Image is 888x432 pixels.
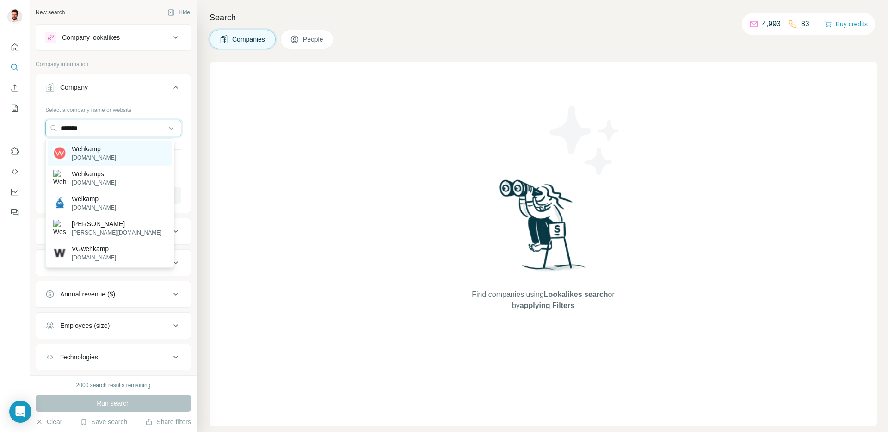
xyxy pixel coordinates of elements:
div: 2000 search results remaining [76,381,151,389]
span: Find companies using or by [469,289,617,311]
button: My lists [7,100,22,117]
p: [DOMAIN_NAME] [72,204,116,212]
img: Weikamp [53,197,66,210]
img: Avatar [7,9,22,24]
button: Use Surfe on LinkedIn [7,143,22,160]
img: Wehkamp [53,147,66,160]
span: Companies [232,35,266,44]
img: Surfe Illustration - Stars [543,99,627,182]
p: VGwehkamp [72,244,116,253]
p: Weikamp [72,194,116,204]
button: Technologies [36,346,191,368]
p: Wehkamps [72,169,116,179]
p: [PERSON_NAME][DOMAIN_NAME] [72,228,162,237]
div: Technologies [60,352,98,362]
div: Annual revenue ($) [60,290,115,299]
p: 83 [801,19,809,30]
div: Select a company name or website [45,102,181,114]
div: Company lookalikes [62,33,120,42]
p: 4,993 [762,19,781,30]
button: Buy credits [825,18,868,31]
p: [DOMAIN_NAME] [72,154,116,162]
button: Industry [36,220,191,242]
p: [PERSON_NAME] [72,219,162,228]
p: Company information [36,60,191,68]
button: Use Surfe API [7,163,22,180]
button: Company lookalikes [36,26,191,49]
button: Employees (size) [36,315,191,337]
button: Company [36,76,191,102]
div: Open Intercom Messenger [9,401,31,423]
p: Wehkamp [72,144,116,154]
button: Clear [36,417,62,426]
span: applying Filters [520,302,574,309]
img: Wehkamps [53,170,66,186]
img: Surfe Illustration - Woman searching with binoculars [495,177,592,280]
button: HQ location [36,252,191,274]
span: Lookalikes search [544,290,608,298]
button: Enrich CSV [7,80,22,96]
p: [DOMAIN_NAME] [72,253,116,262]
button: Annual revenue ($) [36,283,191,305]
img: VGwehkamp [53,247,66,259]
span: People [303,35,324,44]
button: Search [7,59,22,76]
button: Share filters [145,417,191,426]
div: Company [60,83,88,92]
button: Quick start [7,39,22,56]
p: [DOMAIN_NAME] [72,179,116,187]
div: New search [36,8,65,17]
button: Feedback [7,204,22,221]
button: Save search [80,417,127,426]
img: Weskamp [53,220,66,236]
button: Hide [161,6,197,19]
div: Employees (size) [60,321,110,330]
button: Dashboard [7,184,22,200]
h4: Search [210,11,877,24]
